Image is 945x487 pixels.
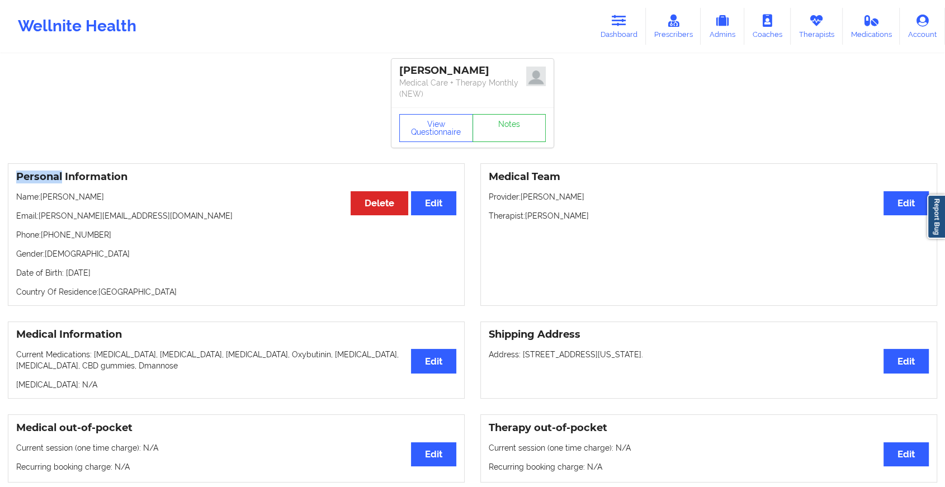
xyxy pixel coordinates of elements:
[16,191,456,202] p: Name: [PERSON_NAME]
[16,422,456,434] h3: Medical out-of-pocket
[411,442,456,466] button: Edit
[16,286,456,297] p: Country Of Residence: [GEOGRAPHIC_DATA]
[411,349,456,373] button: Edit
[526,67,546,86] img: z+GWkhknzVudQAAAABJRU5ErkJggg==
[900,8,945,45] a: Account
[489,191,929,202] p: Provider: [PERSON_NAME]
[16,267,456,278] p: Date of Birth: [DATE]
[489,442,929,453] p: Current session (one time charge): N/A
[489,461,929,472] p: Recurring booking charge: N/A
[843,8,900,45] a: Medications
[16,229,456,240] p: Phone: [PHONE_NUMBER]
[16,442,456,453] p: Current session (one time charge): N/A
[411,191,456,215] button: Edit
[489,210,929,221] p: Therapist: [PERSON_NAME]
[16,461,456,472] p: Recurring booking charge: N/A
[489,328,929,341] h3: Shipping Address
[489,171,929,183] h3: Medical Team
[16,171,456,183] h3: Personal Information
[883,349,929,373] button: Edit
[489,349,929,360] p: Address: [STREET_ADDRESS][US_STATE].
[646,8,701,45] a: Prescribers
[701,8,744,45] a: Admins
[883,442,929,466] button: Edit
[883,191,929,215] button: Edit
[16,328,456,341] h3: Medical Information
[399,64,546,77] div: [PERSON_NAME]
[16,248,456,259] p: Gender: [DEMOGRAPHIC_DATA]
[489,422,929,434] h3: Therapy out-of-pocket
[16,379,456,390] p: [MEDICAL_DATA]: N/A
[791,8,843,45] a: Therapists
[927,195,945,239] a: Report Bug
[744,8,791,45] a: Coaches
[16,349,456,371] p: Current Medications: [MEDICAL_DATA], [MEDICAL_DATA], [MEDICAL_DATA], Oxybutinin, [MEDICAL_DATA], ...
[16,210,456,221] p: Email: [PERSON_NAME][EMAIL_ADDRESS][DOMAIN_NAME]
[351,191,408,215] button: Delete
[472,114,546,142] a: Notes
[399,114,473,142] button: View Questionnaire
[399,77,546,100] p: Medical Care + Therapy Monthly (NEW)
[592,8,646,45] a: Dashboard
